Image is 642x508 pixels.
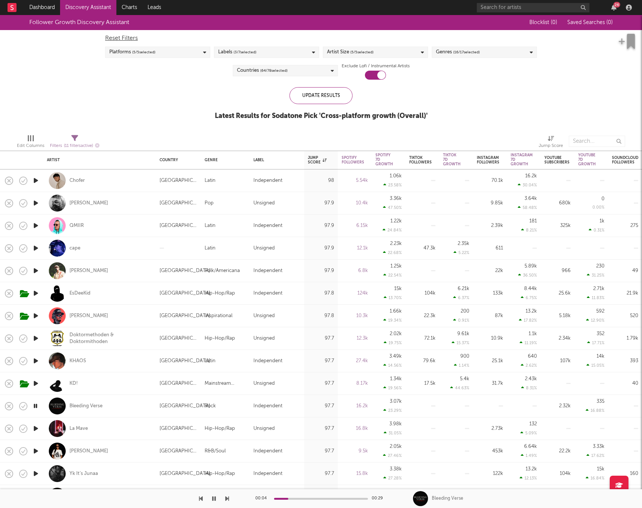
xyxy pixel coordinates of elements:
div: 72.1k [409,334,436,343]
div: cape [69,245,80,252]
div: Latest Results for Sodatone Pick ' Cross-platform growth (Overall) ' [215,112,428,121]
div: 27.4k [342,357,368,366]
div: 1.14 % [454,363,469,368]
div: 9.85k [477,199,503,208]
div: 5.89k [524,264,537,269]
div: 97.7 [308,402,334,411]
div: 3.36k [390,196,402,201]
div: [GEOGRAPHIC_DATA] [160,221,197,230]
div: 6.21k [458,286,469,291]
div: 22k [477,266,503,275]
div: 6.15k [342,221,368,230]
div: Jump Score [539,132,563,154]
div: 97.7 [308,334,334,343]
input: Search for artists [477,3,589,12]
div: 132 [529,422,537,426]
div: 393 [612,357,638,366]
div: Inspirational [205,311,232,321]
div: 30.04 % [518,183,537,187]
div: 2.23k [390,241,402,246]
div: 26 [613,2,620,8]
div: 230 [596,264,604,269]
a: [PERSON_NAME] [69,268,108,274]
div: 1.79k [612,334,638,343]
div: Soundcloud Followers [612,156,638,165]
div: 25.1k [477,357,503,366]
a: EsDeeKid [69,290,90,297]
div: [GEOGRAPHIC_DATA] [160,176,197,185]
div: 6.75 % [521,295,537,300]
div: Artist [47,158,148,162]
div: 200 [461,309,469,314]
div: 97.9 [308,266,334,275]
button: Saved Searches (0) [565,20,613,26]
div: 97.8 [308,289,334,298]
div: 19.34 % [383,318,402,323]
div: 6.64k [524,444,537,449]
div: [GEOGRAPHIC_DATA] [160,402,210,411]
div: Unsigned [253,424,275,433]
div: 8.31 % [521,386,537,390]
div: Edit Columns [17,132,44,154]
div: Latin [205,176,216,185]
div: Countries [237,66,288,75]
div: 58.48 % [518,205,537,210]
div: Artist Size [327,48,374,57]
div: 104k [409,289,436,298]
div: Reset Filters [105,34,537,43]
div: 3.64k [524,196,537,201]
div: Platforms [109,48,155,57]
div: YouTube 7D Growth [578,153,596,166]
a: La Mave [69,425,88,432]
div: 611 [477,244,503,253]
div: 1.1k [529,331,537,336]
div: [GEOGRAPHIC_DATA] [160,379,197,388]
div: [GEOGRAPHIC_DATA] [160,469,210,478]
div: 2.43k [525,376,537,381]
a: Bleeding Verse [69,403,102,410]
div: 00:04 [255,494,270,503]
span: ( 5 / 5 selected) [350,48,374,57]
div: 107k [544,357,571,366]
div: 5.22 % [454,250,469,255]
div: Latin [205,357,216,366]
div: Hip-Hop/Rap [205,469,235,478]
div: 275 [612,221,638,230]
div: 1.49 % [521,453,537,458]
div: 87k [477,311,503,321]
div: 98 [308,176,334,185]
div: 160 [612,469,638,478]
div: 13.2k [526,309,537,314]
span: ( 3 / 7 selected) [234,48,256,57]
div: Bleeding Verse [432,495,463,502]
div: 2.35k [458,241,469,246]
div: [GEOGRAPHIC_DATA] [160,266,210,275]
div: Edit Columns [17,141,44,150]
div: 2.62 % [521,363,537,368]
label: Exclude Lofi / Instrumental Artists [342,62,410,71]
div: 31.7k [477,379,503,388]
div: 15k [394,286,402,291]
div: 97.9 [308,244,334,253]
div: 13.2k [526,467,537,472]
div: 97.9 [308,199,334,208]
div: Hip-Hop/Rap [205,289,235,298]
div: 27.28 % [383,476,402,481]
div: 6.37 % [453,295,469,300]
div: 17.62 % [586,453,604,458]
div: 11.19 % [520,340,537,345]
div: 3.38k [390,467,402,472]
div: Rock [205,402,216,411]
div: 17.71 % [587,340,604,345]
div: 70.1k [477,176,503,185]
a: QMIIR [69,222,84,229]
div: Tiktok Followers [409,156,432,165]
div: 2.02k [390,331,402,336]
div: 16.84 % [586,476,604,481]
div: [GEOGRAPHIC_DATA] [160,424,197,433]
div: 15k [597,467,604,472]
div: Hip-Hop/Rap [205,334,235,343]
